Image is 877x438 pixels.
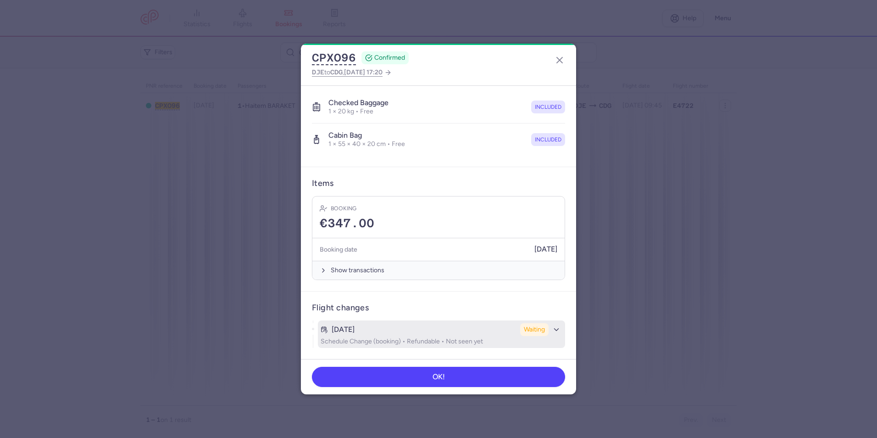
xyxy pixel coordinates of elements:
button: [DATE]WaitingSchedule Change (booking) • Refundable • Not seen yet [318,320,565,348]
span: included [535,135,561,144]
a: DJEtoCDG,[DATE] 17:20 [312,67,392,78]
button: Show transactions [312,261,565,280]
h3: Items [312,178,333,189]
span: CONFIRMED [374,53,405,62]
h4: Checked baggage [328,98,389,107]
span: Waiting [524,325,545,334]
span: included [535,102,561,112]
time: [DATE] [332,326,355,334]
p: 1 × 20 kg • Free [328,107,389,116]
span: OK! [433,373,445,381]
h4: Cabin bag [328,131,405,140]
p: 1 × 55 × 40 × 20 cm • Free [328,140,405,148]
h3: Flight changes [312,303,369,313]
button: OK! [312,367,565,387]
span: CDG [330,68,343,76]
div: Booking€347.00 [312,197,565,238]
p: Schedule Change (booking) • Refundable • Not seen yet [321,338,562,345]
h5: Booking date [320,244,357,255]
span: [DATE] [534,245,557,253]
h4: Booking [331,204,356,213]
span: to , [312,67,383,78]
span: €347.00 [320,217,374,230]
span: [DATE] 17:20 [344,68,383,76]
button: CPXO96 [312,51,356,65]
span: DJE [312,68,324,76]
